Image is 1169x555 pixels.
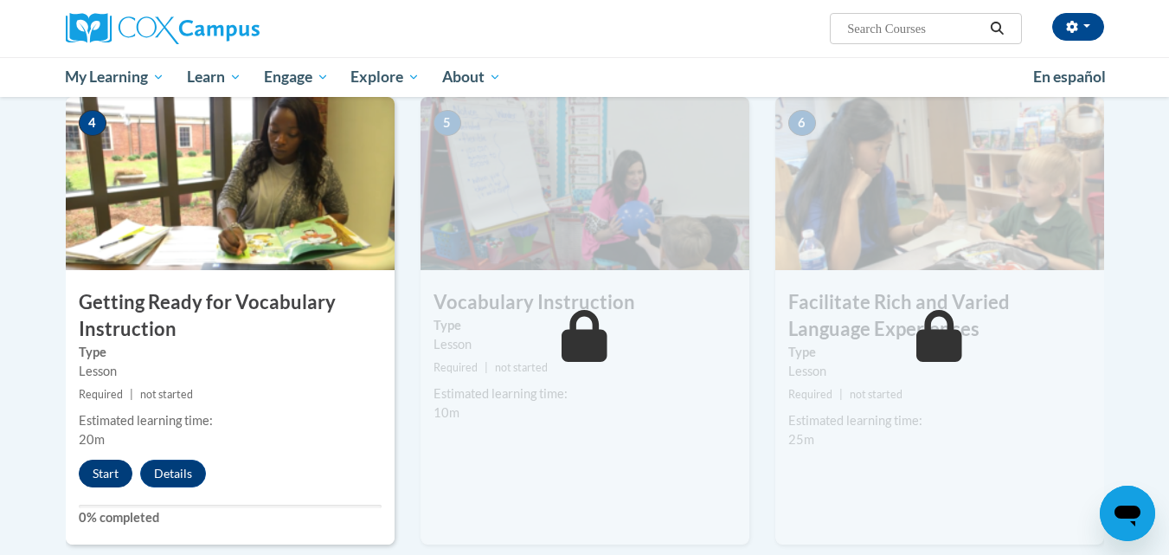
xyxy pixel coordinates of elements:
[66,13,260,44] img: Cox Campus
[788,362,1091,381] div: Lesson
[788,432,814,447] span: 25m
[79,110,106,136] span: 4
[421,289,749,316] h3: Vocabulary Instruction
[431,57,512,97] a: About
[1052,13,1104,41] button: Account Settings
[176,57,253,97] a: Learn
[788,343,1091,362] label: Type
[788,388,832,401] span: Required
[79,411,382,430] div: Estimated learning time:
[79,388,123,401] span: Required
[140,460,206,487] button: Details
[434,384,736,403] div: Estimated learning time:
[434,361,478,374] span: Required
[79,432,105,447] span: 20m
[79,343,382,362] label: Type
[79,508,382,527] label: 0% completed
[1022,59,1117,95] a: En español
[984,18,1010,39] button: Search
[434,110,461,136] span: 5
[775,289,1104,343] h3: Facilitate Rich and Varied Language Experiences
[421,97,749,270] img: Course Image
[434,405,459,420] span: 10m
[40,57,1130,97] div: Main menu
[66,289,395,343] h3: Getting Ready for Vocabulary Instruction
[253,57,340,97] a: Engage
[434,316,736,335] label: Type
[850,388,902,401] span: not started
[434,335,736,354] div: Lesson
[845,18,984,39] input: Search Courses
[1033,68,1106,86] span: En español
[264,67,329,87] span: Engage
[485,361,488,374] span: |
[55,57,177,97] a: My Learning
[66,13,395,44] a: Cox Campus
[839,388,843,401] span: |
[187,67,241,87] span: Learn
[339,57,431,97] a: Explore
[65,67,164,87] span: My Learning
[66,97,395,270] img: Course Image
[442,67,501,87] span: About
[495,361,548,374] span: not started
[350,67,420,87] span: Explore
[79,362,382,381] div: Lesson
[788,411,1091,430] div: Estimated learning time:
[1100,486,1155,541] iframe: Button to launch messaging window
[79,460,132,487] button: Start
[130,388,133,401] span: |
[788,110,816,136] span: 6
[140,388,193,401] span: not started
[775,97,1104,270] img: Course Image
